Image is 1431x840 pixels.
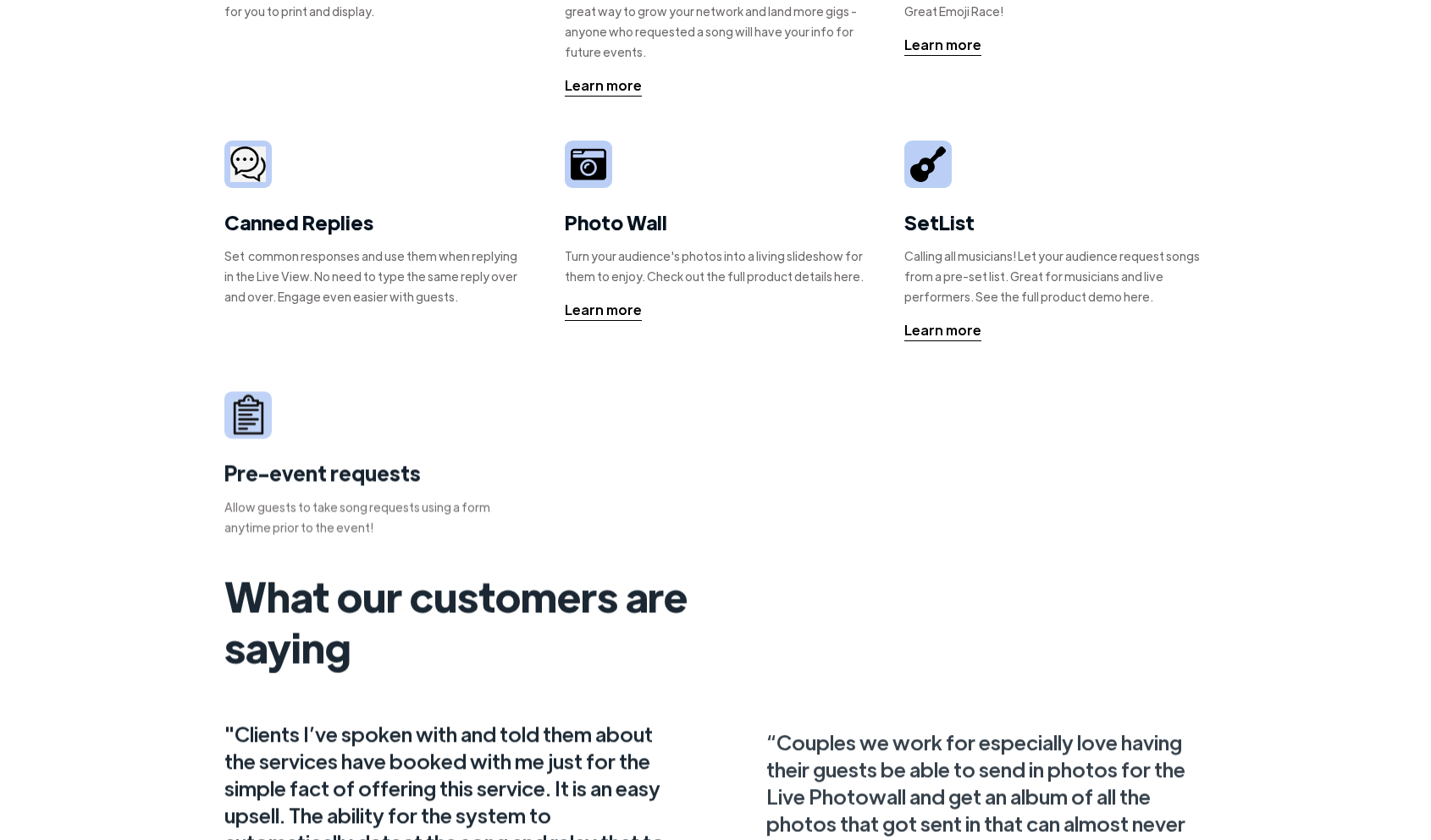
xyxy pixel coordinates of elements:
[224,459,421,485] strong: Pre-event requests
[904,320,981,340] div: Learn more
[904,35,981,55] div: Learn more
[224,569,688,672] strong: What our customers are saying
[565,75,642,97] a: Learn more
[224,208,373,235] strong: Canned Replies
[565,300,642,320] div: Learn more
[910,146,946,182] img: guitar
[904,35,981,56] a: Learn more
[230,146,266,183] img: camera icon
[565,246,867,286] div: Turn your audience's photos into a living slideshow for them to enjoy. Check out the full product...
[224,496,527,537] div: Allow guests to take song requests using a form anytime prior to the event!
[904,208,975,235] strong: SetList
[904,246,1207,307] div: Calling all musicians! Let your audience request songs from a pre-set list. Great for musicians a...
[571,146,606,182] img: camera icon
[565,300,642,321] a: Learn more
[565,75,642,96] div: Learn more
[904,320,981,341] a: Learn more
[224,246,527,307] div: Set common responses and use them when replying in the Live View. No need to type the same reply ...
[565,208,667,235] strong: Photo Wall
